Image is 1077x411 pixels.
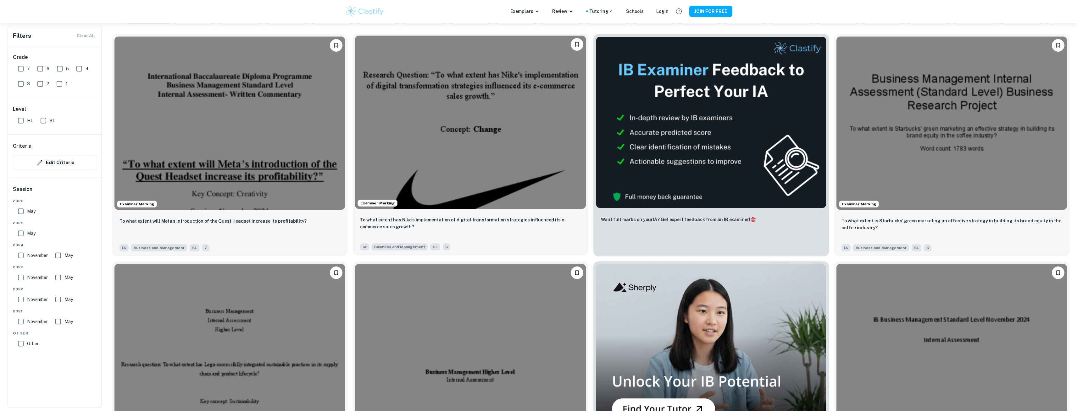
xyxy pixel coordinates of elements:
span: Business and Management [372,243,428,250]
h6: Criteria [13,142,31,150]
p: Exemplars [510,8,540,15]
a: ThumbnailWant full marks on yourIA? Get expert feedback from an IB examiner! [593,34,829,256]
span: 2024 [13,242,97,248]
span: Business and Management [853,244,909,251]
p: To what extent is Starbucks’ green marketing an effective strategy in building its brand equity i... [841,217,1062,231]
span: November [27,318,48,325]
button: Please log in to bookmark exemplars [571,38,583,51]
span: 2023 [13,264,97,270]
button: Please log in to bookmark exemplars [571,266,583,279]
img: Clastify logo [345,5,385,18]
button: Please log in to bookmark exemplars [330,266,342,279]
button: Please log in to bookmark exemplars [1052,266,1064,279]
span: 6 [924,244,931,251]
span: 2022 [13,286,97,292]
a: Examiner MarkingPlease log in to bookmark exemplarsTo what extent is Starbucks’ green marketing a... [834,34,1069,256]
a: Examiner MarkingPlease log in to bookmark exemplarsTo what extent will Meta’s introduction of the... [112,34,347,256]
span: 2021 [13,308,97,314]
span: SL [912,244,921,251]
span: 7 [202,244,209,251]
img: Business and Management IA example thumbnail: To what extent has Nike's implementation [355,36,586,209]
button: Please log in to bookmark exemplars [1052,39,1064,52]
span: Other [13,330,97,336]
button: Help and Feedback [674,6,684,17]
img: Thumbnail [596,37,826,208]
button: JOIN FOR FREE [689,6,732,17]
span: 7 [27,65,30,72]
h6: Session [13,186,97,198]
h6: Grade [13,54,97,61]
a: Login [656,8,669,15]
span: IA [841,244,851,251]
span: November [27,252,48,259]
span: IA [360,243,369,250]
span: IA [119,244,129,251]
p: Review [552,8,574,15]
span: May [27,230,36,237]
span: 6 [47,65,49,72]
span: 4 [86,65,89,72]
p: To what extent will Meta’s introduction of the Quest Headset increase its profitability? [119,218,307,225]
h6: Level [13,106,97,113]
span: 2 [47,80,49,87]
span: Examiner Marking [839,201,879,207]
button: Please log in to bookmark exemplars [330,39,342,52]
span: 🎯 [750,217,756,222]
span: 6 [443,243,450,250]
span: HL [27,117,33,124]
a: Schools [626,8,644,15]
span: SL [190,244,199,251]
span: May [64,252,73,259]
span: May [64,274,73,281]
span: May [64,296,73,303]
p: To what extent has Nike's implementation of digital transformation strategies influenced its e-co... [360,216,580,230]
button: Edit Criteria [13,155,97,170]
span: SL [50,117,55,124]
span: 2025 [13,220,97,226]
a: Examiner MarkingPlease log in to bookmark exemplarsTo what extent has Nike's implementation of di... [353,34,588,256]
span: 3 [27,80,30,87]
span: Examiner Marking [117,201,157,207]
p: Want full marks on your IA ? Get expert feedback from an IB examiner! [601,216,756,223]
span: 1 [66,80,68,87]
span: November [27,274,48,281]
span: Examiner Marking [358,200,397,206]
span: November [27,296,48,303]
span: 2026 [13,198,97,204]
span: Other [27,340,39,347]
span: HL [430,243,440,250]
img: Business and Management IA example thumbnail: To what extent is Starbucks’ green marke [836,37,1067,210]
span: Business and Management [131,244,187,251]
a: Tutoring [589,8,613,15]
span: May [64,318,73,325]
img: Business and Management IA example thumbnail: To what extent will Meta’s introduction [114,37,345,210]
h6: Filters [13,31,31,40]
span: May [27,208,36,215]
span: 5 [66,65,69,72]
